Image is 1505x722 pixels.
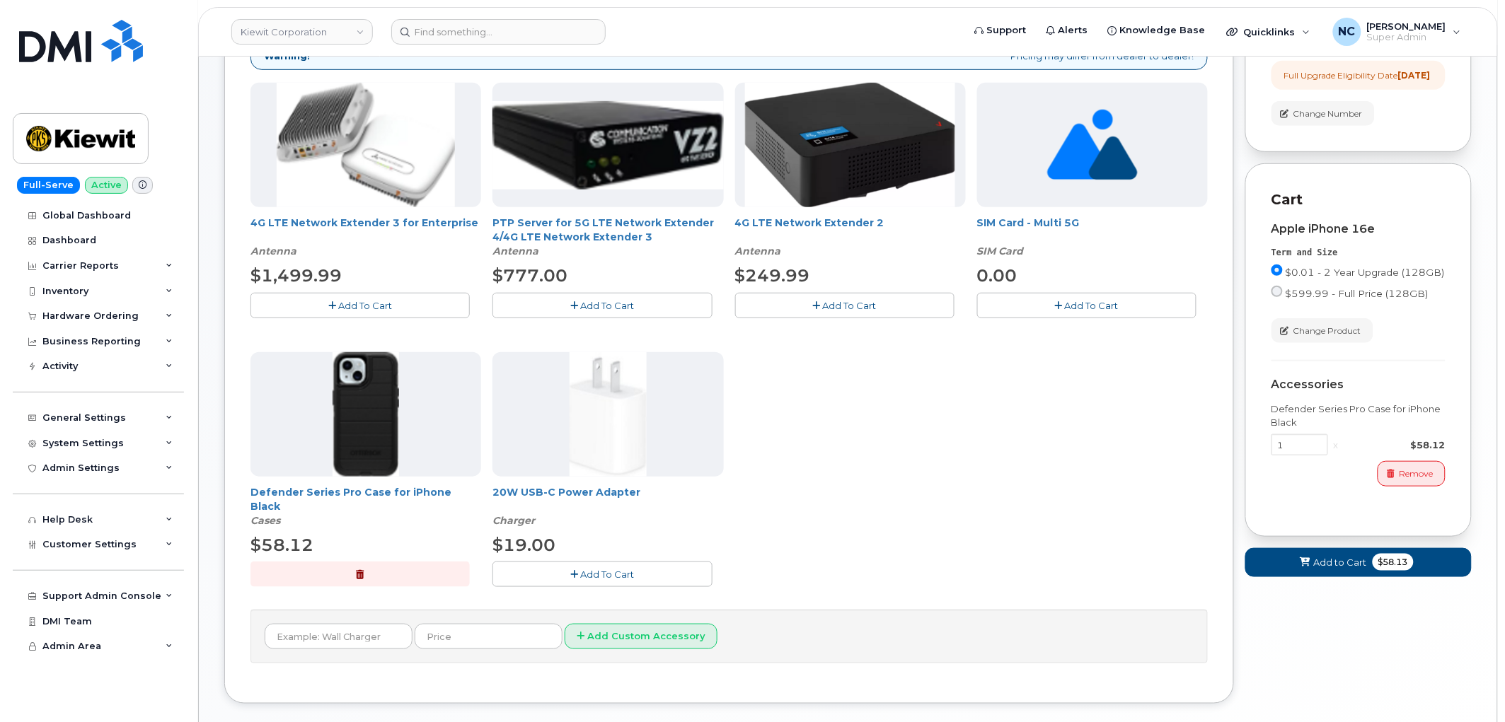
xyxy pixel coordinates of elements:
em: Cases [250,514,280,527]
a: 20W USB-C Power Adapter [492,486,640,499]
input: $0.01 - 2 Year Upgrade (128GB) [1272,264,1283,276]
a: 4G LTE Network Extender 2 [735,216,884,229]
div: Full Upgrade Eligibility Date [1284,69,1431,81]
button: Change Product [1272,318,1373,343]
button: Add To Cart [492,293,712,318]
div: PTP Server for 5G LTE Network Extender 4/4G LTE Network Extender 3 [492,216,723,258]
a: Alerts [1037,16,1098,45]
img: apple20w.jpg [570,352,647,477]
img: no_image_found-2caef05468ed5679b831cfe6fc140e25e0c280774317ffc20a367ab7fd17291e.png [1047,83,1137,207]
span: Add To Cart [1065,300,1119,311]
input: $599.99 - Full Price (128GB) [1272,286,1283,297]
span: $0.01 - 2 Year Upgrade (128GB) [1286,267,1445,278]
span: Knowledge Base [1120,23,1206,37]
a: SIM Card - Multi 5G [977,216,1080,229]
span: Add to Cart [1314,556,1367,569]
button: Add To Cart [250,293,470,318]
button: Add To Cart [735,293,955,318]
div: Defender Series Pro Case for iPhone Black [250,485,481,528]
span: NC [1339,23,1356,40]
button: Add to Cart $58.13 [1245,548,1472,577]
div: 4G LTE Network Extender 3 for Enterprise [250,216,481,258]
span: $1,499.99 [250,265,342,286]
span: $599.99 - Full Price (128GB) [1286,288,1429,299]
img: defenderiphone14.png [333,352,399,477]
span: Change Number [1293,107,1363,120]
div: Term and Size [1272,247,1446,259]
span: 0.00 [977,265,1017,286]
span: Super Admin [1367,32,1446,43]
button: Remove [1378,461,1446,486]
div: Accessories [1272,378,1446,391]
a: Knowledge Base [1098,16,1216,45]
span: Support [987,23,1027,37]
iframe: Messenger Launcher [1443,660,1494,711]
img: casa.png [277,83,455,207]
span: Add To Cart [580,569,634,580]
span: Change Product [1293,325,1361,337]
span: $58.13 [1373,554,1414,571]
input: Price [415,624,563,649]
span: $58.12 [250,535,313,555]
a: 4G LTE Network Extender 3 for Enterprise [250,216,478,229]
span: Alerts [1059,23,1088,37]
em: Charger [492,514,535,527]
em: Antenna [492,245,538,257]
div: Quicklinks [1217,18,1320,46]
div: Defender Series Pro Case for iPhone Black [1272,402,1446,429]
a: Support [965,16,1037,45]
span: $249.99 [735,265,810,286]
input: Find something... [391,19,606,45]
button: Change Number [1272,101,1375,126]
em: SIM Card [977,245,1024,257]
strong: [DATE] [1398,70,1431,81]
div: SIM Card - Multi 5G [977,216,1208,258]
span: $19.00 [492,535,555,555]
a: PTP Server for 5G LTE Network Extender 4/4G LTE Network Extender 3 [492,216,714,243]
img: 4glte_extender.png [745,83,956,207]
button: Add To Cart [492,561,712,586]
a: Defender Series Pro Case for iPhone Black [250,486,451,513]
img: Casa_Sysem.png [492,101,723,189]
p: Cart [1272,190,1446,210]
span: Add To Cart [580,300,634,311]
span: [PERSON_NAME] [1367,21,1446,32]
div: 20W USB-C Power Adapter [492,485,723,528]
div: Apple iPhone 16e [1272,223,1446,235]
input: Example: Wall Charger [265,624,413,649]
span: Remove [1400,467,1434,480]
span: $777.00 [492,265,567,286]
div: 4G LTE Network Extender 2 [735,216,966,258]
button: Add To Cart [977,293,1196,318]
span: Add To Cart [823,300,877,311]
a: Kiewit Corporation [231,19,373,45]
span: Add To Cart [338,300,392,311]
span: Quicklinks [1244,26,1296,37]
div: $58.12 [1344,438,1446,452]
div: Nicholas Capella [1323,18,1471,46]
em: Antenna [250,245,296,257]
button: Add Custom Accessory [565,624,717,650]
em: Antenna [735,245,781,257]
div: x [1328,438,1344,452]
